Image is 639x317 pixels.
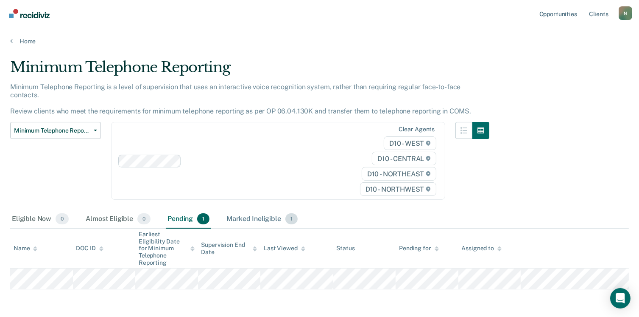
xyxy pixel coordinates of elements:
[9,9,50,18] img: Recidiviz
[619,6,632,20] div: N
[10,83,471,116] p: Minimum Telephone Reporting is a level of supervision that uses an interactive voice recognition ...
[10,37,629,45] a: Home
[399,126,435,133] div: Clear agents
[462,245,502,252] div: Assigned to
[14,127,90,134] span: Minimum Telephone Reporting
[619,6,632,20] button: Profile dropdown button
[10,122,101,139] button: Minimum Telephone Reporting
[56,213,69,224] span: 0
[362,167,436,181] span: D10 - NORTHEAST
[384,136,436,150] span: D10 - WEST
[610,288,631,309] div: Open Intercom Messenger
[166,210,211,229] div: Pending1
[10,59,489,83] div: Minimum Telephone Reporting
[137,213,151,224] span: 0
[10,210,70,229] div: Eligible Now0
[201,241,257,256] div: Supervision End Date
[139,231,195,266] div: Earliest Eligibility Date for Minimum Telephone Reporting
[337,245,355,252] div: Status
[225,210,299,229] div: Marked Ineligible1
[264,245,305,252] div: Last Viewed
[360,182,436,196] span: D10 - NORTHWEST
[399,245,438,252] div: Pending for
[372,152,436,165] span: D10 - CENTRAL
[76,245,103,252] div: DOC ID
[14,245,37,252] div: Name
[197,213,209,224] span: 1
[285,213,298,224] span: 1
[84,210,152,229] div: Almost Eligible0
